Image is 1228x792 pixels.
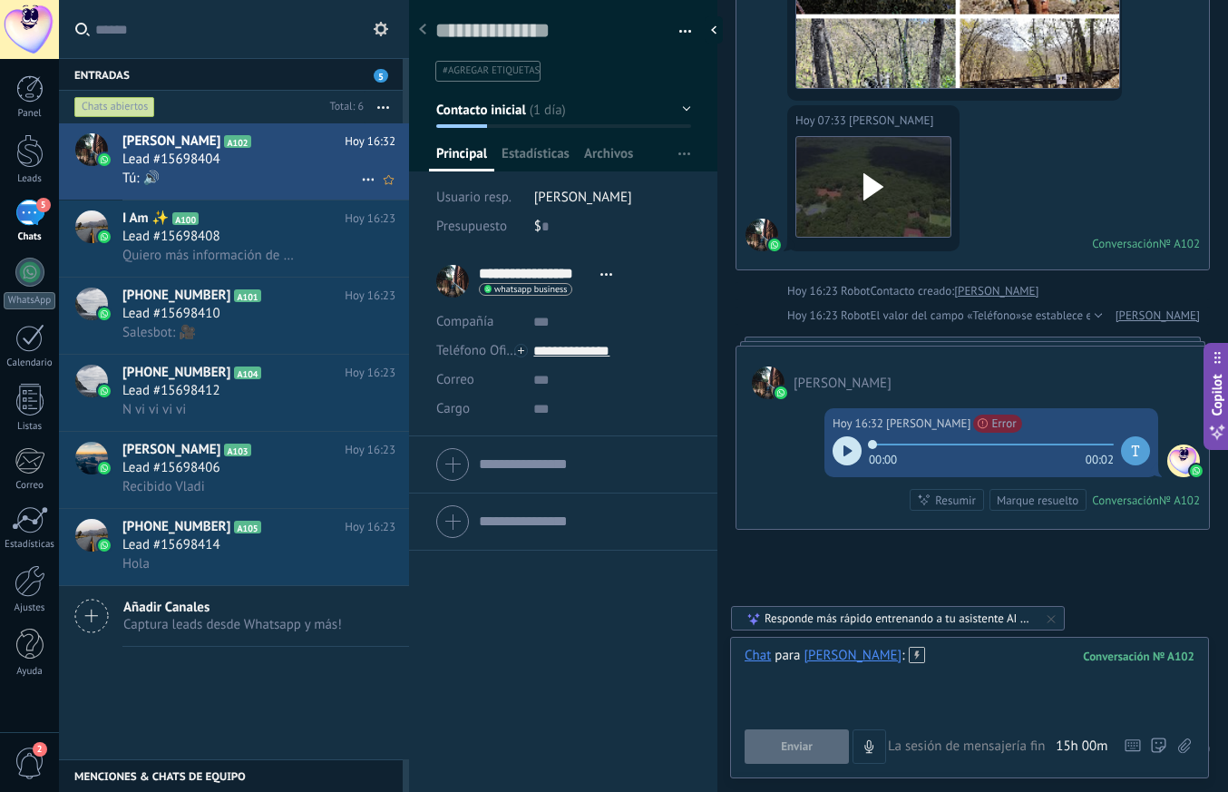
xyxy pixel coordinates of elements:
[234,289,260,302] span: A101
[345,210,395,228] span: Hoy 16:23
[122,382,220,400] span: Lead #15698412
[4,421,56,433] div: Listas
[997,492,1078,509] div: Marque resuelto
[59,509,409,585] a: avataricon[PHONE_NUMBER]A105Hoy 16:23Lead #15698414Hola
[888,738,1107,756] div: La sesión de mensajería finaliza en
[794,375,892,392] span: Alejandro Noriega
[584,145,633,171] span: Archivos
[443,64,540,77] span: #agregar etiquetas
[1092,493,1159,508] div: Conversación
[765,611,1033,626] div: Responde más rápido entrenando a tu asistente AI con tus fuentes de datos
[59,278,409,354] a: avataricon[PHONE_NUMBER]A101Hoy 16:23Lead #15698410Salesbot: 🎥
[746,219,778,251] span: Alejandro Noriega
[234,367,260,379] span: A104
[122,536,220,554] span: Lead #15698414
[1021,307,1207,325] span: se establece en «[PHONE_NUMBER]»
[436,218,507,235] span: Presupuesto
[122,478,205,495] span: Recibido Vladi
[122,247,296,264] span: Quiero más información de los lotes
[345,441,395,459] span: Hoy 16:23
[902,647,904,665] span: :
[494,285,567,294] span: whatsapp business
[98,230,111,243] img: icon
[1086,451,1114,465] span: 00:02
[4,292,55,309] div: WhatsApp
[122,210,169,228] span: I Am ✨
[1116,307,1200,325] a: [PERSON_NAME]
[98,153,111,166] img: icon
[4,231,56,243] div: Chats
[36,198,51,212] span: 5
[59,200,409,277] a: avatariconI Am ✨A100Hoy 16:23Lead #15698408Quiero más información de los lotes
[98,385,111,397] img: icon
[841,308,870,323] span: Robot
[122,324,196,341] span: Salesbot: 🎥
[871,307,1022,325] span: El valor del campo «Teléfono»
[804,647,902,663] div: Alejandro Noriega
[122,364,230,382] span: [PHONE_NUMBER]
[954,282,1038,300] a: [PERSON_NAME]
[436,307,520,336] div: Compañía
[224,135,250,148] span: A102
[871,282,955,300] div: Contacto creado:
[752,367,785,399] span: Alejandro Noriega
[323,98,364,116] div: Total: 6
[59,432,409,508] a: avataricon[PERSON_NAME]A103Hoy 16:23Lead #15698406Recibido Vladi
[4,539,56,551] div: Estadísticas
[745,729,849,764] button: Enviar
[122,459,220,477] span: Lead #15698406
[869,451,897,465] span: 00:00
[888,738,1051,756] span: La sesión de mensajería finaliza en:
[534,212,691,241] div: $
[122,441,220,459] span: [PERSON_NAME]
[973,415,1021,433] span: Error
[436,371,474,388] span: Correo
[59,58,403,91] div: Entradas
[122,401,186,418] span: N vi vi vi vi
[436,342,531,359] span: Teléfono Oficina
[33,742,47,757] span: 2
[849,112,933,130] span: Alejandro Noriega
[833,415,886,433] div: Hoy 16:32
[122,518,230,536] span: [PHONE_NUMBER]
[436,212,521,241] div: Presupuesto
[1056,738,1107,756] span: 15h 00m
[224,444,250,456] span: A103
[122,287,230,305] span: [PHONE_NUMBER]
[502,145,570,171] span: Estadísticas
[436,336,520,365] button: Teléfono Oficina
[436,365,474,394] button: Correo
[436,394,520,423] div: Cargo
[74,96,155,118] div: Chats abiertos
[345,287,395,305] span: Hoy 16:23
[436,189,512,206] span: Usuario resp.
[775,647,800,665] span: para
[436,183,521,212] div: Usuario resp.
[345,364,395,382] span: Hoy 16:23
[436,145,487,171] span: Principal
[59,759,403,792] div: Menciones & Chats de equipo
[705,16,723,44] div: Ocultar
[935,492,976,509] div: Resumir
[787,282,841,300] div: Hoy 16:23
[122,305,220,323] span: Lead #15698410
[4,357,56,369] div: Calendario
[4,666,56,678] div: Ayuda
[1190,464,1203,477] img: waba.svg
[781,740,813,753] span: Enviar
[345,518,395,536] span: Hoy 16:23
[123,616,342,633] span: Captura leads desde Whatsapp y más!
[768,239,781,251] img: waba.svg
[534,189,632,206] span: [PERSON_NAME]
[1092,236,1159,251] div: Conversación
[59,355,409,431] a: avataricon[PHONE_NUMBER]A104Hoy 16:23Lead #15698412N vi vi vi vi
[122,228,220,246] span: Lead #15698408
[364,91,403,123] button: Más
[122,132,220,151] span: [PERSON_NAME]
[234,521,260,533] span: A105
[1208,374,1226,416] span: Copilot
[1159,493,1200,508] div: № A102
[1083,649,1194,664] div: 102
[787,307,841,325] div: Hoy 16:23
[795,112,849,130] div: Hoy 07:33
